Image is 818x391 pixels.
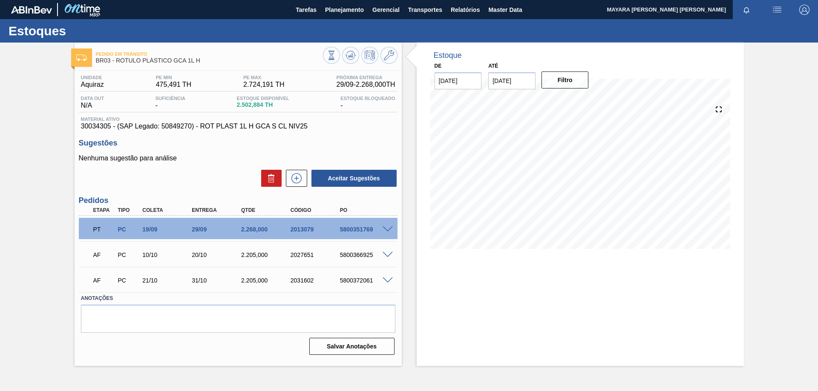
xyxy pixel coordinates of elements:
[239,207,294,213] div: Qtde
[338,251,393,258] div: 5800366925
[93,226,115,233] p: PT
[488,63,498,69] label: Até
[337,81,395,88] span: 29/09 - 2.268,000 TH
[325,5,364,15] span: Planejamento
[11,6,52,14] img: TNhmsLtSVTkK8tSr43FrP2fwEKptu5GPRR3wAAAABJRU5ErkJggg==
[115,277,141,284] div: Pedido de Compra
[311,170,397,187] button: Aceitar Sugestões
[91,271,117,290] div: Aguardando Faturamento
[239,251,294,258] div: 2.205,000
[338,96,397,109] div: -
[541,71,589,88] button: Filtro
[91,245,117,264] div: Aguardando Faturamento
[190,277,245,284] div: 31/10/2025
[488,72,536,89] input: dd/mm/yyyy
[156,75,191,80] span: PE MIN
[451,5,480,15] span: Relatórios
[435,72,482,89] input: dd/mm/yyyy
[81,292,395,305] label: Anotações
[435,63,442,69] label: De
[79,154,397,162] p: Nenhuma sugestão para análise
[307,169,397,188] div: Aceitar Sugestões
[282,170,307,187] div: Nova sugestão
[733,4,760,16] button: Notificações
[156,96,185,101] span: Suficiência
[288,226,344,233] div: 2013079
[799,5,809,15] img: Logout
[338,207,393,213] div: PO
[243,75,285,80] span: PE MAX
[79,196,397,205] h3: Pedidos
[288,207,344,213] div: Código
[190,226,245,233] div: 29/09/2025
[434,51,462,60] div: Estoque
[237,102,289,108] span: 2.502,884 TH
[81,81,104,88] span: Aquiraz
[239,226,294,233] div: 2.268,000
[81,75,104,80] span: Unidade
[488,5,522,15] span: Master Data
[140,251,196,258] div: 10/10/2025
[772,5,782,15] img: userActions
[79,96,107,109] div: N/A
[96,57,323,64] span: BR03 - RÓTULO PLÁSTICO GCA 1L H
[91,207,117,213] div: Etapa
[337,75,395,80] span: Próxima Entrega
[93,277,115,284] p: AF
[239,277,294,284] div: 2.205,000
[96,51,323,57] span: Pedido em Trânsito
[190,207,245,213] div: Entrega
[237,96,289,101] span: Estoque Disponível
[140,226,196,233] div: 19/09/2025
[81,117,395,122] span: Material ativo
[288,251,344,258] div: 2027651
[91,220,117,239] div: Pedido em Trânsito
[115,251,141,258] div: Pedido de Compra
[257,170,282,187] div: Excluir Sugestões
[115,207,141,213] div: Tipo
[340,96,395,101] span: Estoque Bloqueado
[361,47,378,64] button: Programar Estoque
[76,54,87,61] img: Ícone
[296,5,317,15] span: Tarefas
[156,81,191,88] span: 475,491 TH
[81,96,104,101] span: Data out
[153,96,187,109] div: -
[93,251,115,258] p: AF
[243,81,285,88] span: 2.724,191 TH
[81,123,395,130] span: 30034305 - (SAP Legado: 50849270) - ROT PLAST 1L H GCA S CL NIV25
[190,251,245,258] div: 20/10/2025
[9,26,160,36] h1: Estoques
[115,226,141,233] div: Pedido de Compra
[140,207,196,213] div: Coleta
[288,277,344,284] div: 2031602
[323,47,340,64] button: Visão Geral dos Estoques
[342,47,359,64] button: Atualizar Gráfico
[408,5,442,15] span: Transportes
[338,226,393,233] div: 5800351769
[309,338,395,355] button: Salvar Anotações
[380,47,397,64] button: Ir ao Master Data / Geral
[338,277,393,284] div: 5800372061
[140,277,196,284] div: 21/10/2025
[372,5,400,15] span: Gerencial
[79,139,397,148] h3: Sugestões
